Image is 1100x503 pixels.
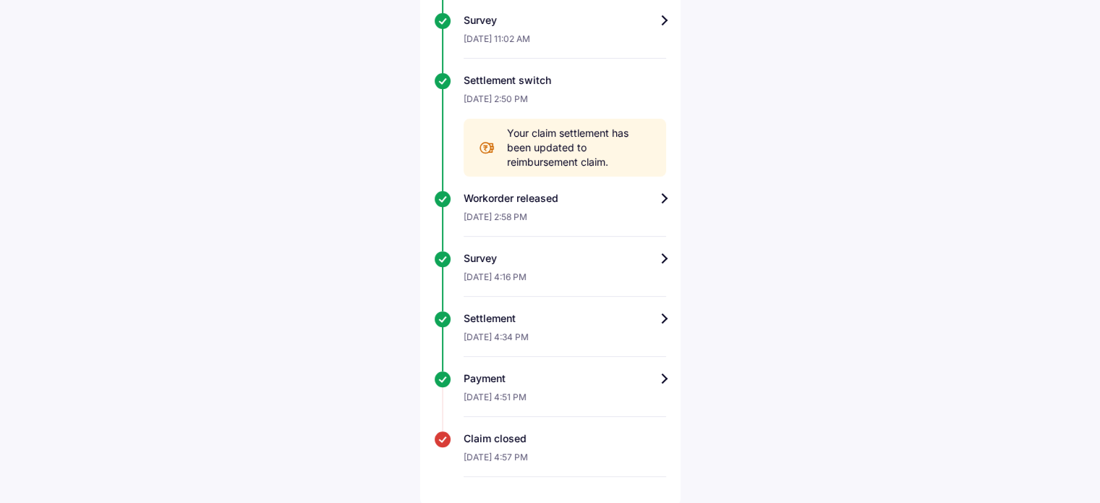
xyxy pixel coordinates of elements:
div: Claim closed [464,431,666,446]
div: Payment [464,371,666,386]
div: Settlement switch [464,73,666,88]
div: [DATE] 4:16 PM [464,266,666,297]
div: [DATE] 2:58 PM [464,206,666,237]
div: [DATE] 4:34 PM [464,326,666,357]
div: [DATE] 11:02 AM [464,28,666,59]
div: [DATE] 4:57 PM [464,446,666,477]
div: Survey [464,251,666,266]
div: [DATE] 2:50 PM [464,88,666,119]
div: Survey [464,13,666,28]
span: Your claim settlement has been updated to reimbursement claim. [507,126,652,169]
div: Settlement [464,311,666,326]
div: [DATE] 4:51 PM [464,386,666,417]
div: Workorder released [464,191,666,206]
